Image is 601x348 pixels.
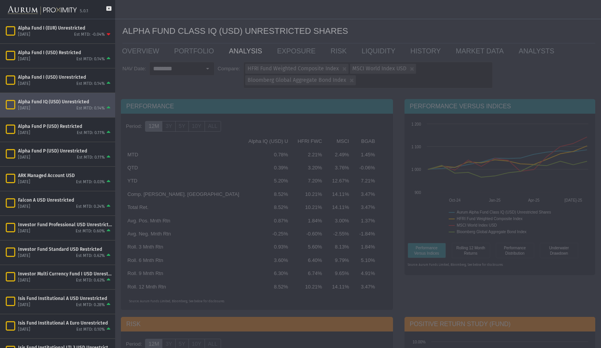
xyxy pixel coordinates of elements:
div: Falcon A USD Unrestricted [18,197,112,203]
div: Investor Fund Standard USD Restricted [18,246,112,252]
text: Bloomberg Global Aggregate Bond Index [457,230,527,234]
div: 5.0.1 [80,8,88,14]
a: HISTORY [405,43,450,59]
td: HFRI FWC [293,135,327,148]
td: 9.79% [327,254,353,267]
div: [DATE] [18,56,30,62]
text: Jan-25 [489,198,500,202]
td: -0.06% [353,161,380,174]
td: 10.21% [293,201,327,214]
td: Roll. 9 Mnth Rtn [123,267,244,280]
td: 6.30% [244,267,292,280]
label: 12M [145,121,162,132]
td: 3.60% [244,254,292,267]
a: OVERVIEW [116,43,168,59]
label: 5Y [175,121,189,132]
div: [DATE] [18,32,30,38]
div: ARK Managed Account USD [18,172,112,179]
td: 2.21% [293,148,327,161]
td: -0.25% [244,227,292,240]
td: 1.84% [353,240,380,254]
div: [DATE] [18,253,30,259]
div: Alpha Fund IQ (USD) Unrestricted [18,99,112,105]
td: 1.45% [353,148,380,161]
td: -0.60% [293,227,327,240]
div: [DATE] [18,204,30,210]
div: Est MTD: 0.24% [76,204,105,210]
a: EXPOSURE [271,43,325,59]
div: Performance Versus Indices [409,245,444,256]
td: 3.00% [327,214,353,227]
div: Est MTD: 0.60% [76,229,105,234]
td: 3.76% [327,161,353,174]
div: Rolling 12 Month Returns [454,245,488,256]
td: 6.74% [293,267,327,280]
div: Est MTD: 0.11% [77,130,105,136]
text: Aurum Alpha Fund Class IQ (USD) Unrestricted Shares [457,210,551,214]
div: Underwater Drawdown [540,243,578,258]
a: MARKET DATA [450,43,513,59]
div: [DATE] [18,302,30,308]
td: 10.21% [293,280,327,293]
a: ANALYSIS [223,43,271,59]
div: POSITIVE RETURN STUDY (FUND) [405,317,596,331]
td: 6.40% [293,254,327,267]
div: Compare: [215,65,243,72]
div: Rolling 12 Month Returns [452,243,490,258]
td: 1.37% [353,214,380,227]
text: MSCI World Index USD [457,223,497,227]
td: 14.11% [327,201,353,214]
div: [DATE] [18,106,30,111]
a: RISK [325,43,356,59]
div: Est MTD: 0.14% [76,56,105,62]
a: LIQUIDITY [356,43,405,59]
div: MSCI World Index USD [348,62,416,74]
div: [DATE] [18,229,30,234]
a: ANALYSTS [513,43,564,59]
div: Est MTD: 0.62% [76,253,105,259]
div: [DATE] [18,155,30,161]
div: Alpha Fund P (USD) Unrestricted [18,148,112,154]
div: Period: [123,120,145,133]
td: 0.78% [244,148,292,161]
label: 3Y [162,121,175,132]
text: 1 000 [411,167,421,172]
span: HFRI Fund Weighted Composite Index [248,65,339,72]
td: 0.39% [244,161,292,174]
div: NAV Date: [121,65,149,72]
div: RISK [121,317,393,331]
div: HFRI Fund Weighted Composite Index [244,62,348,74]
div: PERFORMANCE VERSUS INDICES [405,99,596,114]
td: 3.47% [353,280,380,293]
div: Performance Distribution [496,243,534,258]
div: Investor Fund Professional USD Unrestricted [18,222,112,228]
td: Roll. 3 Mnth Rtn [123,240,244,254]
td: Roll. 12 Mnth Rtn [123,280,244,293]
div: Alpha Fund P (USD) Restricted [18,123,112,129]
div: [DATE] [18,81,30,87]
td: BGAB [353,135,380,148]
div: Select [201,62,214,75]
a: PORTFOLIO [168,43,223,59]
td: 2.49% [327,148,353,161]
td: 10.21% [293,188,327,201]
td: 4.91% [353,267,380,280]
td: 3.47% [353,201,380,214]
td: Avg. Pos. Mnth Rtn [123,214,244,227]
td: 0.93% [244,240,292,254]
div: Est MTD: 0.63% [76,278,105,283]
div: Alpha Fund I (EUR) Unrestricted [18,25,112,31]
span: Bloomberg Global Aggregate Bond Index [248,77,346,83]
div: Est MTD: 0.10% [76,327,105,333]
td: Roll. 6 Mnth Rtn [123,254,244,267]
div: Alpha Fund I (USD) Restricted [18,50,112,56]
td: 7.20% [293,174,327,187]
img: Aurum-Proximity%20white.svg [8,2,77,19]
td: 8.13% [327,240,353,254]
text: 10.00% [413,340,426,344]
td: -1.84% [353,227,380,240]
div: [DATE] [18,327,30,333]
label: ALL [205,121,221,132]
td: 14.11% [327,188,353,201]
label: 10Y [188,121,205,132]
